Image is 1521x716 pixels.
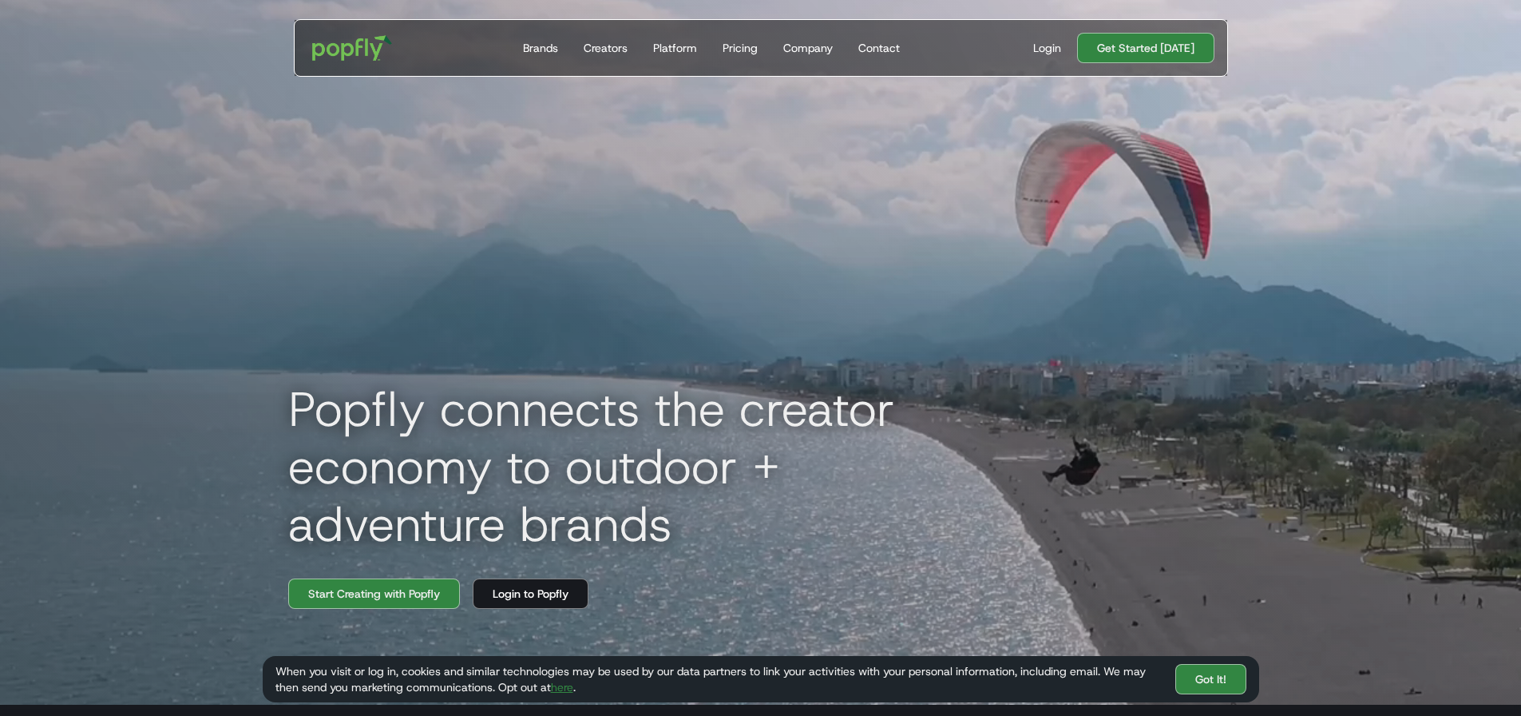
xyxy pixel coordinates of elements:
a: Login to Popfly [473,579,588,609]
a: Got It! [1175,664,1246,694]
a: Company [777,20,839,76]
div: Pricing [723,40,758,56]
a: Platform [647,20,703,76]
div: Contact [858,40,900,56]
div: Creators [584,40,628,56]
div: Login [1033,40,1061,56]
a: Creators [577,20,634,76]
a: Pricing [716,20,764,76]
h1: Popfly connects the creator economy to outdoor + adventure brands [275,380,994,553]
a: Brands [517,20,564,76]
a: Start Creating with Popfly [288,579,460,609]
a: Login [1027,40,1067,56]
div: When you visit or log in, cookies and similar technologies may be used by our data partners to li... [275,663,1163,695]
a: Get Started [DATE] [1077,33,1214,63]
div: Platform [653,40,697,56]
a: Contact [852,20,906,76]
div: Brands [523,40,558,56]
a: here [551,680,573,694]
div: Company [783,40,833,56]
a: home [301,24,404,72]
